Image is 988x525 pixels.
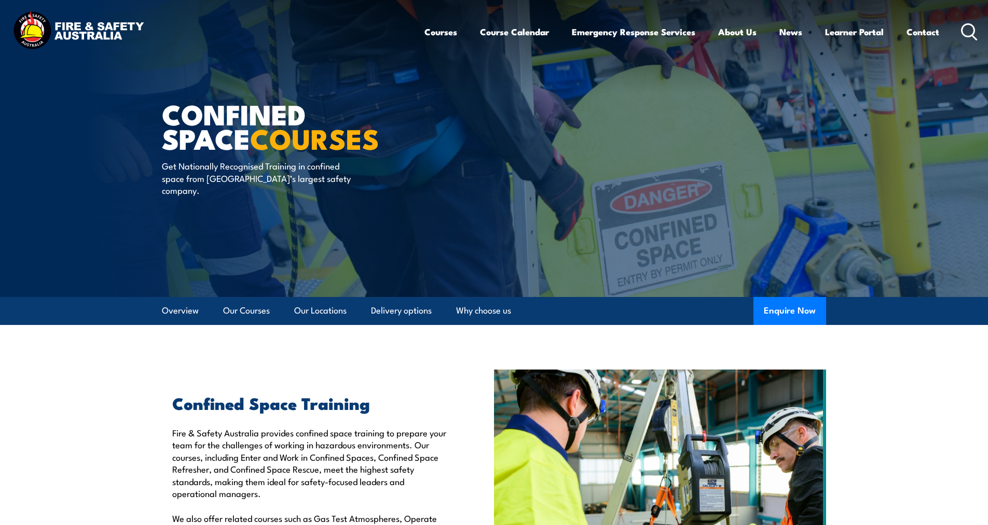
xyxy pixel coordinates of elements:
[172,395,446,410] h2: Confined Space Training
[424,18,457,46] a: Courses
[753,297,826,325] button: Enquire Now
[456,297,511,324] a: Why choose us
[294,297,347,324] a: Our Locations
[371,297,432,324] a: Delivery options
[250,116,379,159] strong: COURSES
[480,18,549,46] a: Course Calendar
[825,18,884,46] a: Learner Portal
[779,18,802,46] a: News
[223,297,270,324] a: Our Courses
[162,297,199,324] a: Overview
[162,102,418,150] h1: Confined Space
[162,160,351,196] p: Get Nationally Recognised Training in confined space from [GEOGRAPHIC_DATA]’s largest safety comp...
[572,18,695,46] a: Emergency Response Services
[172,427,446,499] p: Fire & Safety Australia provides confined space training to prepare your team for the challenges ...
[907,18,939,46] a: Contact
[718,18,757,46] a: About Us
